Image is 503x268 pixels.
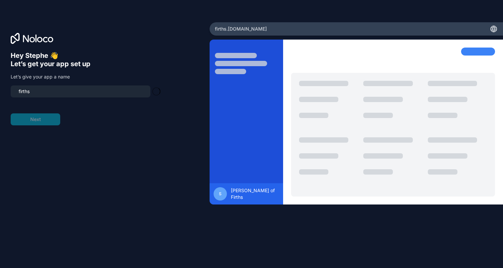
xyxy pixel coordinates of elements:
span: [PERSON_NAME] of Firths [231,187,279,201]
h6: Let’s get your app set up [11,60,160,68]
p: Let’s give your app a name [11,73,160,80]
input: my-team [15,87,146,96]
h6: Hey Stephe 👋 [11,52,160,60]
span: firths .[DOMAIN_NAME] [215,26,267,32]
span: S [219,191,222,197]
